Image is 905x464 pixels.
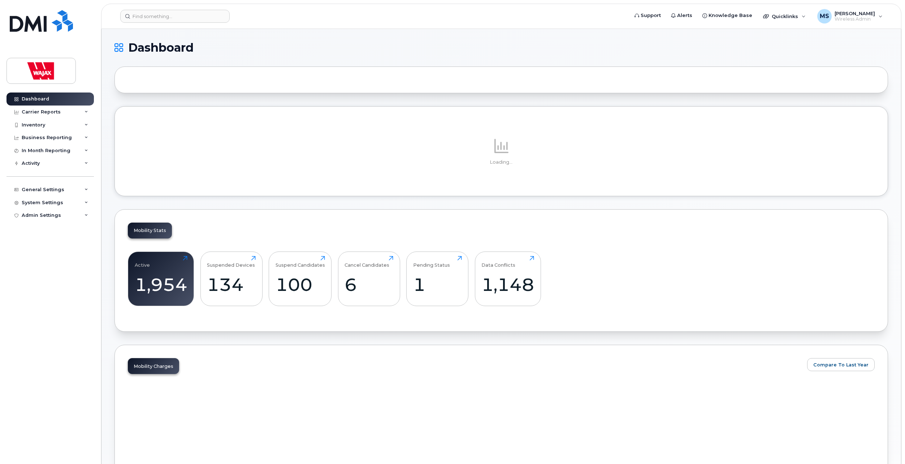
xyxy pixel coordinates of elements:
[135,274,187,295] div: 1,954
[413,256,462,302] a: Pending Status1
[128,42,194,53] span: Dashboard
[135,256,150,268] div: Active
[481,256,515,268] div: Data Conflicts
[207,274,256,295] div: 134
[135,256,187,302] a: Active1,954
[207,256,255,268] div: Suspended Devices
[128,159,875,166] p: Loading...
[345,274,393,295] div: 6
[345,256,393,302] a: Cancel Candidates6
[276,274,325,295] div: 100
[345,256,389,268] div: Cancel Candidates
[481,256,534,302] a: Data Conflicts1,148
[813,361,869,368] span: Compare To Last Year
[276,256,325,268] div: Suspend Candidates
[481,274,534,295] div: 1,148
[276,256,325,302] a: Suspend Candidates100
[207,256,256,302] a: Suspended Devices134
[413,256,450,268] div: Pending Status
[413,274,462,295] div: 1
[807,358,875,371] button: Compare To Last Year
